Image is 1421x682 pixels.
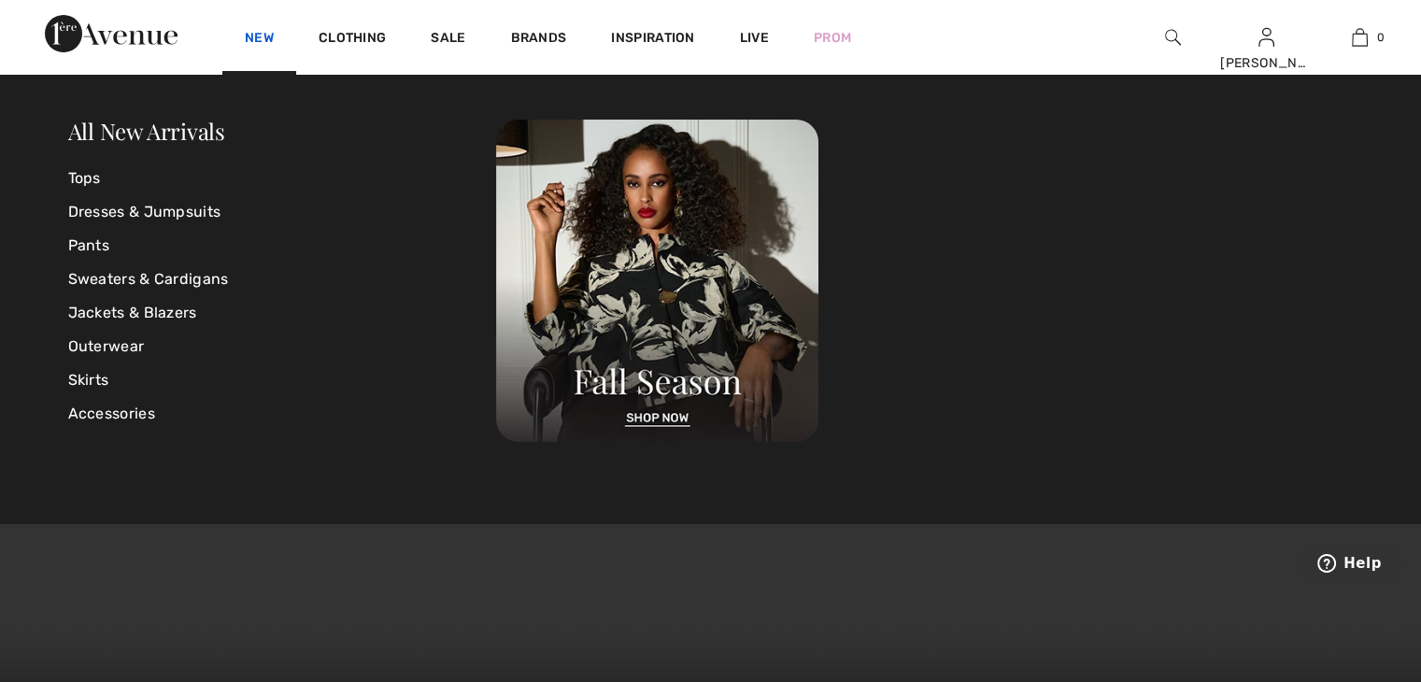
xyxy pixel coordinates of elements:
[68,229,497,263] a: Pants
[68,363,497,397] a: Skirts
[319,30,386,50] a: Clothing
[1377,29,1385,46] span: 0
[611,30,694,50] span: Inspiration
[68,263,497,296] a: Sweaters & Cardigans
[814,28,851,48] a: Prom
[68,116,225,146] a: All New Arrivals
[511,30,567,50] a: Brands
[431,30,465,50] a: Sale
[1314,26,1405,49] a: 0
[68,296,497,330] a: Jackets & Blazers
[740,28,769,48] a: Live
[68,162,497,195] a: Tops
[68,195,497,229] a: Dresses & Jumpsuits
[1220,53,1312,73] div: [PERSON_NAME]
[68,397,497,431] a: Accessories
[245,30,274,50] a: New
[1352,26,1368,49] img: My Bag
[1258,26,1274,49] img: My Info
[1165,26,1181,49] img: search the website
[1301,542,1402,589] iframe: Opens a widget where you can find more information
[68,330,497,363] a: Outerwear
[45,15,178,52] img: 1ère Avenue
[1258,28,1274,46] a: Sign In
[496,120,818,442] img: 250825120107_a8d8ca038cac6.jpg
